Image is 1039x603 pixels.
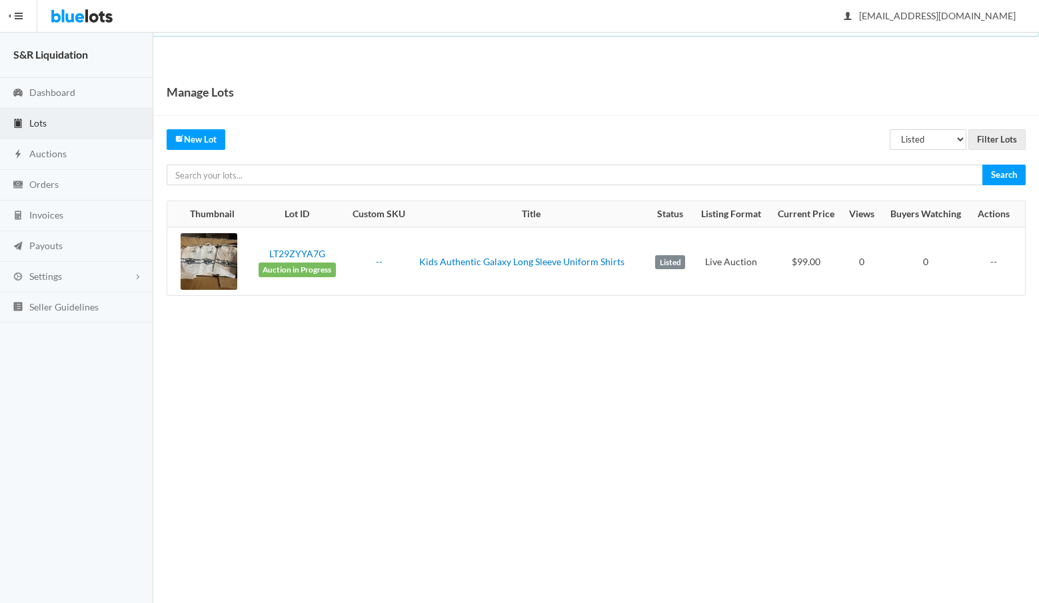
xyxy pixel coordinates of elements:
ion-icon: clipboard [11,118,25,131]
th: Status [648,201,692,228]
strong: S&R Liquidation [13,48,88,61]
span: Lots [29,117,47,129]
span: Dashboard [29,87,75,98]
label: Listed [655,255,685,270]
a: Kids Authentic Galaxy Long Sleeve Uniform Shirts [419,256,624,267]
span: Orders [29,179,59,190]
th: Lot ID [249,201,345,228]
span: Auctions [29,148,67,159]
span: Auction in Progress [259,263,336,277]
td: -- [970,227,1025,295]
input: Search [982,165,1026,185]
h1: Manage Lots [167,82,234,102]
ion-icon: cash [11,179,25,192]
ion-icon: paper plane [11,241,25,253]
td: Live Auction [692,227,769,295]
th: Title [414,201,648,228]
th: Actions [970,201,1025,228]
a: -- [376,256,383,267]
a: LT29ZYYA7G [269,248,325,259]
th: Buyers Watching [882,201,970,228]
th: Custom SKU [345,201,413,228]
th: Current Price [769,201,842,228]
ion-icon: calculator [11,210,25,223]
ion-icon: person [841,11,854,23]
span: Payouts [29,240,63,251]
td: 0 [842,227,882,295]
a: createNew Lot [167,129,225,150]
td: 0 [882,227,970,295]
span: Seller Guidelines [29,301,99,312]
input: Search your lots... [167,165,983,185]
input: Filter Lots [968,129,1026,150]
ion-icon: speedometer [11,87,25,100]
ion-icon: create [175,134,184,143]
span: [EMAIL_ADDRESS][DOMAIN_NAME] [844,10,1016,21]
ion-icon: list box [11,301,25,314]
ion-icon: flash [11,149,25,161]
th: Listing Format [692,201,769,228]
th: Views [842,201,882,228]
span: Settings [29,271,62,282]
th: Thumbnail [167,201,249,228]
ion-icon: cog [11,271,25,284]
td: $99.00 [769,227,842,295]
span: Invoices [29,209,63,221]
